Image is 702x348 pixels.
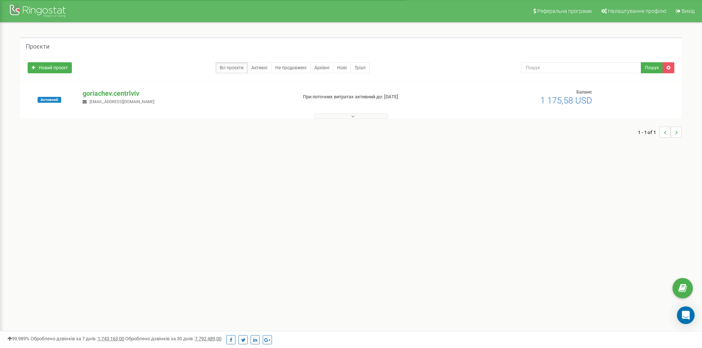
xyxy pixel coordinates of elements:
span: [EMAIL_ADDRESS][DOMAIN_NAME] [90,99,154,104]
a: Не продовжені [271,62,311,73]
a: Нові [333,62,351,73]
a: Архівні [310,62,333,73]
span: 1 - 1 of 1 [638,127,660,138]
h5: Проєкти [26,43,49,50]
u: 1 743 163,00 [98,336,124,341]
a: Тріал [350,62,370,73]
p: При поточних витратах активний до: [DATE] [303,94,456,101]
p: goriachev.centrlviv [83,89,291,98]
input: Пошук [521,62,641,73]
a: Новий проєкт [28,62,72,73]
span: Оброблено дзвінків за 30 днів : [125,336,221,341]
a: Всі проєкти [216,62,248,73]
span: 1 175,58 USD [540,95,592,106]
button: Пошук [641,62,663,73]
u: 7 792 489,00 [195,336,221,341]
span: Налаштування профілю [608,8,666,14]
span: Вихід [682,8,695,14]
div: Open Intercom Messenger [677,306,695,324]
span: Реферальна програма [537,8,592,14]
nav: ... [638,119,682,145]
a: Активні [247,62,272,73]
span: 99,989% [7,336,29,341]
span: Оброблено дзвінків за 7 днів : [31,336,124,341]
span: Баланс [576,89,592,95]
span: Активний [38,97,61,103]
